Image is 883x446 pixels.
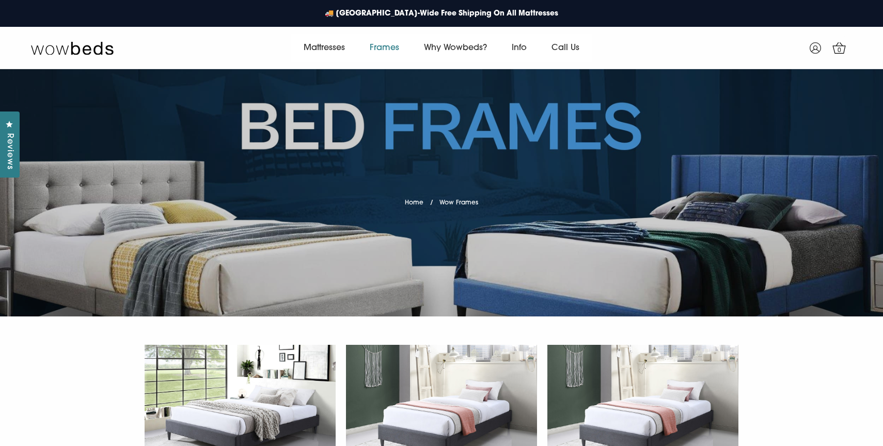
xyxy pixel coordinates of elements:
[439,200,478,206] span: Wow Frames
[357,34,412,62] a: Frames
[826,35,852,61] a: 0
[412,34,499,62] a: Why Wowbeds?
[405,200,423,206] a: Home
[3,133,16,170] span: Reviews
[31,41,114,55] img: Wow Beds Logo
[291,34,357,62] a: Mattresses
[405,186,479,212] nav: breadcrumbs
[539,34,592,62] a: Call Us
[834,45,845,56] span: 0
[430,200,433,206] span: /
[499,34,539,62] a: Info
[320,3,563,24] a: 🚚 [GEOGRAPHIC_DATA]-Wide Free Shipping On All Mattresses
